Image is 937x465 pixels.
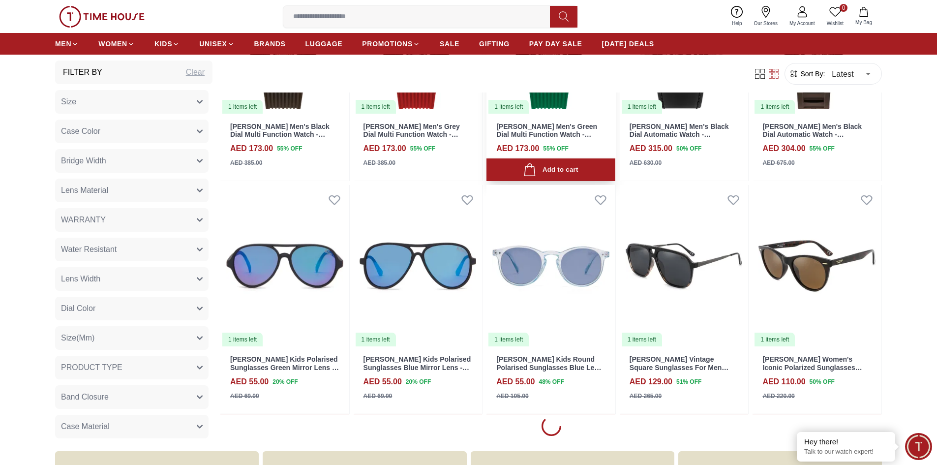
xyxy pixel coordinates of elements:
a: PROMOTIONS [362,35,420,53]
span: 0 [840,4,847,12]
a: Lee Cooper Vintage Square Sunglasses For Men Classic Retro Designer Style -LC1001C031 items left [620,185,749,347]
span: Dial Color [61,303,95,315]
span: UNISEX [199,39,227,49]
h4: AED 173.00 [363,143,406,155]
div: AED 220.00 [762,392,794,401]
div: AED 105.00 [496,392,528,401]
div: 1 items left [488,100,529,114]
a: [PERSON_NAME] Kids Polarised Sunglasses Green Mirror Lens - LCK103C01 [230,355,339,380]
div: 1 items left [622,333,662,346]
div: 1 items left [488,333,529,346]
span: PAY DAY SALE [529,39,582,49]
a: [PERSON_NAME] Women's Iconic Polarized Sunglasses With UV Protection - Glam Gifts For Women Worn ... [762,355,866,396]
img: Lee Cooper Kids Polarised Sunglasses Blue Mirror Lens - LCK104C01 [354,185,483,347]
div: 1 items left [755,333,795,346]
a: Our Stores [748,4,784,29]
span: BRANDS [254,39,286,49]
button: Lens Width [55,268,209,291]
a: [DATE] DEALS [602,35,654,53]
span: Help [728,20,746,27]
img: Lee Cooper Kids Round Polarised Sunglasses Blue Lens - LCK112C02 [486,185,615,347]
span: Band Closure [61,392,109,403]
a: WOMEN [98,35,135,53]
div: Latest [825,60,877,88]
h4: AED 304.00 [762,143,805,155]
div: 1 items left [356,333,396,346]
h4: AED 55.00 [496,376,535,388]
h4: AED 55.00 [363,376,402,388]
a: [PERSON_NAME] Men's Black Dial Automatic Watch - LC07980.066 [762,123,862,147]
a: UNISEX [199,35,234,53]
a: Help [726,4,748,29]
span: 55 % OFF [277,144,302,153]
div: 1 items left [755,100,795,114]
h4: AED 129.00 [630,376,672,388]
img: Lee Cooper Vintage Square Sunglasses For Men Classic Retro Designer Style -LC1001C03 [620,185,749,347]
div: Chat Widget [905,433,932,460]
h4: AED 110.00 [762,376,805,388]
a: [PERSON_NAME] Men's Grey Dial Multi Function Watch - LC07975.068 [363,123,460,147]
span: Lens Material [61,185,108,197]
button: My Bag [849,5,878,28]
a: Lee Cooper Kids Polarised Sunglasses Blue Mirror Lens - LCK104C011 items left [354,185,483,347]
span: 50 % OFF [676,144,701,153]
div: AED 265.00 [630,392,662,401]
div: AED 675.00 [762,158,794,167]
div: AED 630.00 [630,158,662,167]
div: AED 69.00 [230,392,259,401]
button: Case Color [55,120,209,144]
button: Size(Mm) [55,327,209,350]
div: AED 385.00 [363,158,395,167]
div: 1 items left [222,333,263,346]
button: Add to cart [486,158,615,182]
span: Bridge Width [61,155,106,167]
span: 55 % OFF [543,144,568,153]
div: 1 items left [356,100,396,114]
img: Lee Cooper Women's Iconic Polarized Sunglasses With UV Protection - Glam Gifts For Women Worn All... [753,185,881,347]
span: Our Stores [750,20,782,27]
span: 20 % OFF [272,377,298,386]
h4: AED 315.00 [630,143,672,155]
h4: AED 55.00 [230,376,269,388]
span: 20 % OFF [406,377,431,386]
a: 0Wishlist [821,4,849,29]
a: PAY DAY SALE [529,35,582,53]
span: Size(Mm) [61,333,94,344]
button: PRODUCT TYPE [55,356,209,380]
span: WARRANTY [61,215,106,226]
a: Lee Cooper Kids Polarised Sunglasses Green Mirror Lens - LCK103C011 items left [220,185,349,347]
div: Add to cart [523,163,578,177]
div: AED 385.00 [230,158,262,167]
a: [PERSON_NAME] Men's Green Dial Multi Function Watch - LC07975.777 [496,123,597,147]
button: WARRANTY [55,209,209,232]
div: 1 items left [222,100,263,114]
a: [PERSON_NAME] Vintage Square Sunglasses For Men Classic Retro Designer Style -LC1001C03 [630,355,729,388]
span: My Bag [851,19,876,26]
span: Case Material [61,421,110,433]
h4: AED 173.00 [230,143,273,155]
span: Water Resistant [61,244,117,256]
button: Band Closure [55,386,209,409]
a: [PERSON_NAME] Kids Round Polarised Sunglasses Blue Lens - LCK112C02 [496,355,603,380]
div: AED 69.00 [363,392,393,401]
span: [DATE] DEALS [602,39,654,49]
button: Sort By: [789,69,825,79]
h3: Filter By [63,67,102,79]
a: SALE [440,35,459,53]
div: 1 items left [622,100,662,114]
a: [PERSON_NAME] Men's Black Dial Automatic Watch - LC07978.351 [630,123,729,147]
span: My Account [786,20,819,27]
span: LUGGAGE [305,39,343,49]
span: Sort By: [799,69,825,79]
button: Case Material [55,415,209,439]
h4: AED 173.00 [496,143,539,155]
span: PRODUCT TYPE [61,362,122,374]
span: Lens Width [61,274,100,285]
button: Size [55,91,209,114]
a: MEN [55,35,79,53]
a: [PERSON_NAME] Kids Polarised Sunglasses Blue Mirror Lens - LCK104C01 [363,355,471,380]
span: WOMEN [98,39,127,49]
img: ... [59,6,145,28]
a: KIDS [154,35,180,53]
